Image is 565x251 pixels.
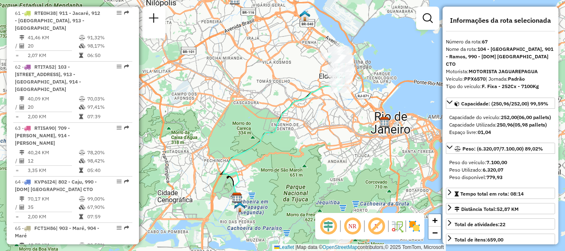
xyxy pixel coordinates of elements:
div: Veículo: [446,75,555,83]
i: Total de Atividades [19,205,24,210]
i: Distância Total [19,243,24,248]
a: Tempo total em rota: 08:14 [446,188,555,199]
strong: MOTORISTA JAGUAREPAGUA [469,68,538,74]
td: 99,00% [87,195,129,203]
i: Tempo total em rota [79,53,83,58]
td: = [15,213,19,221]
span: | Jornada: [486,76,525,82]
td: / [15,103,19,111]
span: Peso do veículo: [449,159,507,165]
td: 06:50 [87,51,129,60]
span: 62 - [15,64,81,92]
em: Opções [117,125,122,130]
td: 89,58% [87,241,129,249]
strong: 250,96 [497,122,513,128]
td: 12 [27,157,79,165]
i: Distância Total [19,96,24,101]
img: CrossDoking [235,202,245,213]
td: 2,00 KM [27,213,79,221]
strong: 252,00 [501,114,517,120]
span: | 103 - [STREET_ADDRESS], 913 - [GEOGRAPHIC_DATA], 914 - [GEOGRAPHIC_DATA] [15,64,81,92]
img: RS - JPA [299,11,310,22]
a: Leaflet [274,244,294,250]
div: Capacidade do veículo: [449,114,552,121]
span: KVP6I24 [34,179,55,185]
span: Exibir rótulo [366,216,386,236]
td: 05:40 [87,166,129,175]
a: Capacidade: (250,96/252,00) 99,59% [446,98,555,109]
i: Distância Total [19,150,24,155]
img: Exibir/Ocultar setores [408,220,421,233]
span: | 903 - Maré, 904 - Maré [15,225,99,239]
span: RTE0H38 [34,10,56,16]
a: Exibir filtros [419,10,436,26]
a: Total de itens:659,00 [446,234,555,245]
em: Opções [117,225,122,230]
strong: 67 [482,38,488,45]
div: Total de itens: [455,236,503,244]
i: % de utilização do peso [79,35,85,40]
strong: (05,98 pallets) [513,122,547,128]
td: 98,17% [87,42,129,50]
strong: F. Fixa - 252Cx - 7100Kg [482,83,539,89]
i: % de utilização da cubagem [79,43,85,48]
a: Peso: (6.320,07/7.100,00) 89,02% [446,143,555,154]
strong: 01,04 [478,129,491,135]
strong: PPX6570 [464,76,486,82]
td: 70,03% [87,95,129,103]
td: 91,32% [87,33,129,42]
td: 97,41% [87,103,129,111]
span: 64 - [15,179,97,192]
i: Tempo total em rota [79,114,83,119]
td: 40,24 KM [27,148,79,157]
td: 35 [27,203,79,211]
em: Rota exportada [124,225,129,230]
td: 40,09 KM [27,95,79,103]
i: Total de Atividades [19,43,24,48]
i: Tempo total em rota [79,214,83,219]
em: Rota exportada [124,64,129,69]
i: % de utilização da cubagem [79,205,85,210]
div: Peso disponível: [449,174,552,181]
span: − [432,227,438,238]
div: Capacidade: (250,96/252,00) 99,59% [446,110,555,139]
span: | 911 - Jacaré, 912 - [GEOGRAPHIC_DATA], 913 - [GEOGRAPHIC_DATA] [15,10,100,31]
div: Map data © contributors,© 2025 TomTom, Microsoft [272,244,446,251]
td: / [15,157,19,165]
a: Total de atividades:22 [446,218,555,229]
div: Atividade não roteirizada - VIA TRATTORIA [329,239,350,247]
td: 20 [27,103,79,111]
i: % de utilização do peso [79,96,85,101]
i: % de utilização da cubagem [79,105,85,110]
span: Ocultar NR [342,216,362,236]
span: 63 - [15,125,70,146]
span: Tempo total em rota: 08:14 [460,191,524,197]
div: Peso: (6.320,07/7.100,00) 89,02% [446,155,555,184]
img: CDD São Cristovão [379,117,390,127]
em: Rota exportada [124,125,129,130]
i: Total de Atividades [19,105,24,110]
i: Tempo total em rota [79,168,83,173]
i: % de utilização da cubagem [79,158,85,163]
td: / [15,203,19,211]
td: / [15,42,19,50]
td: 41,46 KM [27,33,79,42]
span: 52,87 KM [497,206,519,212]
a: Zoom out [429,227,441,239]
i: % de utilização do peso [79,243,85,248]
i: Distância Total [19,35,24,40]
td: = [15,51,19,60]
i: Distância Total [19,196,24,201]
a: OpenStreetMap [323,244,358,250]
td: = [15,112,19,121]
i: % de utilização do peso [79,196,85,201]
div: Peso Utilizado: [449,166,552,174]
td: 07:59 [87,213,129,221]
div: Capacidade Utilizada: [449,121,552,129]
span: RTI7A52 [34,64,55,70]
a: Zoom in [429,214,441,227]
strong: 779,93 [486,174,503,180]
span: FCT1H86 [34,225,56,231]
span: RTI5A90 [34,125,55,131]
i: Total de Atividades [19,158,24,163]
